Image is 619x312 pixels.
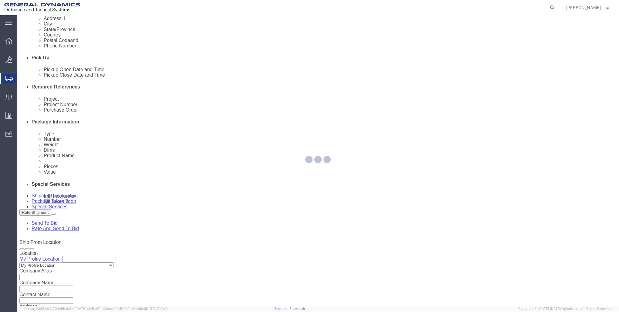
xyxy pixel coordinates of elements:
[566,4,601,11] span: Evan Brigham
[518,306,612,311] span: Copyright © [DATE]-[DATE] Agistix Inc., All Rights Reserved
[566,4,611,11] button: [PERSON_NAME]
[4,3,80,12] img: logo
[103,307,168,310] span: Client: 2025.20.0-e640dba
[145,307,168,310] span: [DATE] 17:21:12
[289,307,305,310] a: Feedback
[24,307,100,310] span: Server: 2025.20.0-734e5bc92d9
[274,307,289,310] a: Support
[76,307,100,310] span: [DATE] 09:51:07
